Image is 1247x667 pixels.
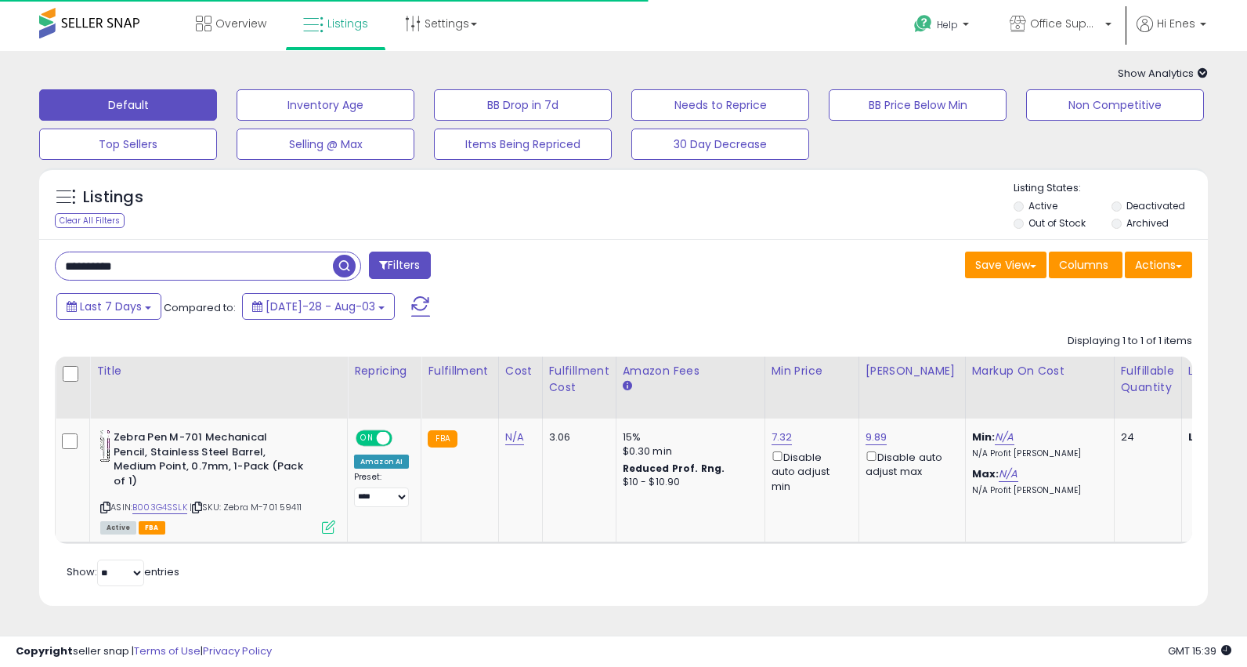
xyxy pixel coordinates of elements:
[100,521,136,535] span: All listings currently available for purchase on Amazon
[972,430,996,444] b: Min:
[866,430,887,445] a: 9.89
[1030,16,1101,31] span: Office Suppliers
[623,476,753,489] div: $10 - $10.90
[1137,16,1206,51] a: Hi Enes
[67,564,179,579] span: Show: entries
[56,293,161,320] button: Last 7 Days
[623,379,632,393] small: Amazon Fees.
[772,430,793,445] a: 7.32
[190,501,302,513] span: | SKU: Zebra M-701 59411
[999,466,1017,482] a: N/A
[623,430,753,444] div: 15%
[390,432,415,445] span: OFF
[134,643,201,658] a: Terms of Use
[972,485,1102,496] p: N/A Profit [PERSON_NAME]
[965,252,1046,278] button: Save View
[83,187,143,208] h5: Listings
[913,14,933,34] i: Get Help
[242,293,395,320] button: [DATE]-28 - Aug-03
[1168,643,1231,658] span: 2025-08-11 15:39 GMT
[369,252,430,279] button: Filters
[972,363,1108,379] div: Markup on Cost
[549,363,609,396] div: Fulfillment Cost
[237,129,414,160] button: Selling @ Max
[1157,16,1195,31] span: Hi Enes
[1126,216,1169,230] label: Archived
[215,16,266,31] span: Overview
[39,89,217,121] button: Default
[1125,252,1192,278] button: Actions
[203,643,272,658] a: Privacy Policy
[772,448,847,494] div: Disable auto adjust min
[80,299,142,314] span: Last 7 Days
[505,430,524,445] a: N/A
[995,430,1014,445] a: N/A
[965,357,1114,419] th: The percentage added to the cost of goods (COGS) that forms the calculator for Min & Max prices.
[937,18,958,31] span: Help
[100,430,110,462] img: 3124xkxZ3UL._SL40_.jpg
[1121,363,1175,396] div: Fulfillable Quantity
[1068,334,1192,349] div: Displaying 1 to 1 of 1 items
[39,129,217,160] button: Top Sellers
[829,89,1007,121] button: BB Price Below Min
[428,363,491,379] div: Fulfillment
[866,363,959,379] div: [PERSON_NAME]
[434,89,612,121] button: BB Drop in 7d
[55,213,125,228] div: Clear All Filters
[772,363,852,379] div: Min Price
[1059,257,1108,273] span: Columns
[902,2,985,51] a: Help
[434,129,612,160] button: Items Being Repriced
[623,363,758,379] div: Amazon Fees
[1028,199,1057,212] label: Active
[1126,199,1185,212] label: Deactivated
[132,501,187,514] a: B003G4SSLK
[631,89,809,121] button: Needs to Reprice
[549,430,604,444] div: 3.06
[237,89,414,121] button: Inventory Age
[164,300,236,315] span: Compared to:
[354,363,414,379] div: Repricing
[972,466,999,481] b: Max:
[1118,66,1208,81] span: Show Analytics
[623,444,753,459] div: $0.30 min
[428,430,457,448] small: FBA
[623,462,725,475] b: Reduced Prof. Rng.
[505,363,536,379] div: Cost
[354,455,409,469] div: Amazon AI
[866,448,953,479] div: Disable auto adjust max
[96,363,341,379] div: Title
[114,430,304,492] b: Zebra Pen M-701 Mechanical Pencil, Stainless Steel Barrel, Medium Point, 0.7mm, 1-Pack (Pack of 1)
[1049,252,1122,278] button: Columns
[16,644,272,659] div: seller snap | |
[16,643,73,658] strong: Copyright
[1028,216,1086,230] label: Out of Stock
[266,299,375,314] span: [DATE]-28 - Aug-03
[327,16,368,31] span: Listings
[1121,430,1169,444] div: 24
[354,472,409,507] div: Preset:
[100,430,335,532] div: ASIN:
[1026,89,1204,121] button: Non Competitive
[972,448,1102,459] p: N/A Profit [PERSON_NAME]
[1014,181,1208,196] p: Listing States:
[139,521,165,535] span: FBA
[357,432,377,445] span: ON
[631,129,809,160] button: 30 Day Decrease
